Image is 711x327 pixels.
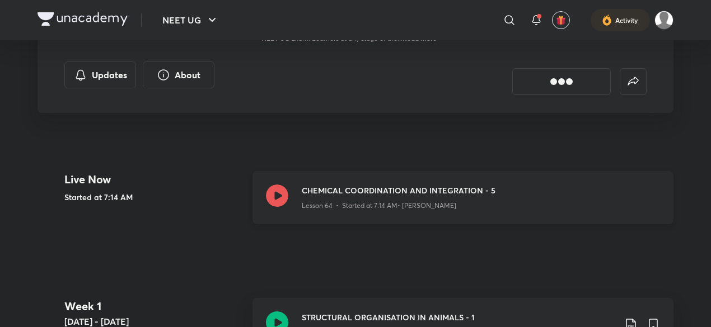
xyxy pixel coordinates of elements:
h3: STRUCTURAL ORGANISATION IN ANIMALS - 1 [302,311,615,323]
h4: Week 1 [64,298,244,315]
img: avatar [556,15,566,25]
button: NEET UG [156,9,226,31]
button: false [620,68,647,95]
button: [object Object] [512,68,611,95]
button: Updates [64,61,136,88]
h3: CHEMICAL COORDINATION AND INTEGRATION - 5 [302,184,660,196]
img: Company Logo [38,12,128,26]
button: avatar [552,11,570,29]
span: In this course, Dr. [PERSON_NAME] Sir will cover the entire Zoology. The following topic will be ... [261,12,511,42]
img: Aman raj [654,11,673,30]
h4: Live Now [64,171,244,188]
h5: Started at 7:14 AM [64,191,244,203]
button: About [143,61,214,88]
a: CHEMICAL COORDINATION AND INTEGRATION - 5Lesson 64 • Started at 7:14 AM• [PERSON_NAME] [252,171,673,238]
p: Lesson 64 • Started at 7:14 AM • [PERSON_NAME] [302,201,456,211]
img: activity [602,13,612,27]
a: Company Logo [38,12,128,29]
span: Read more [403,34,437,42]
